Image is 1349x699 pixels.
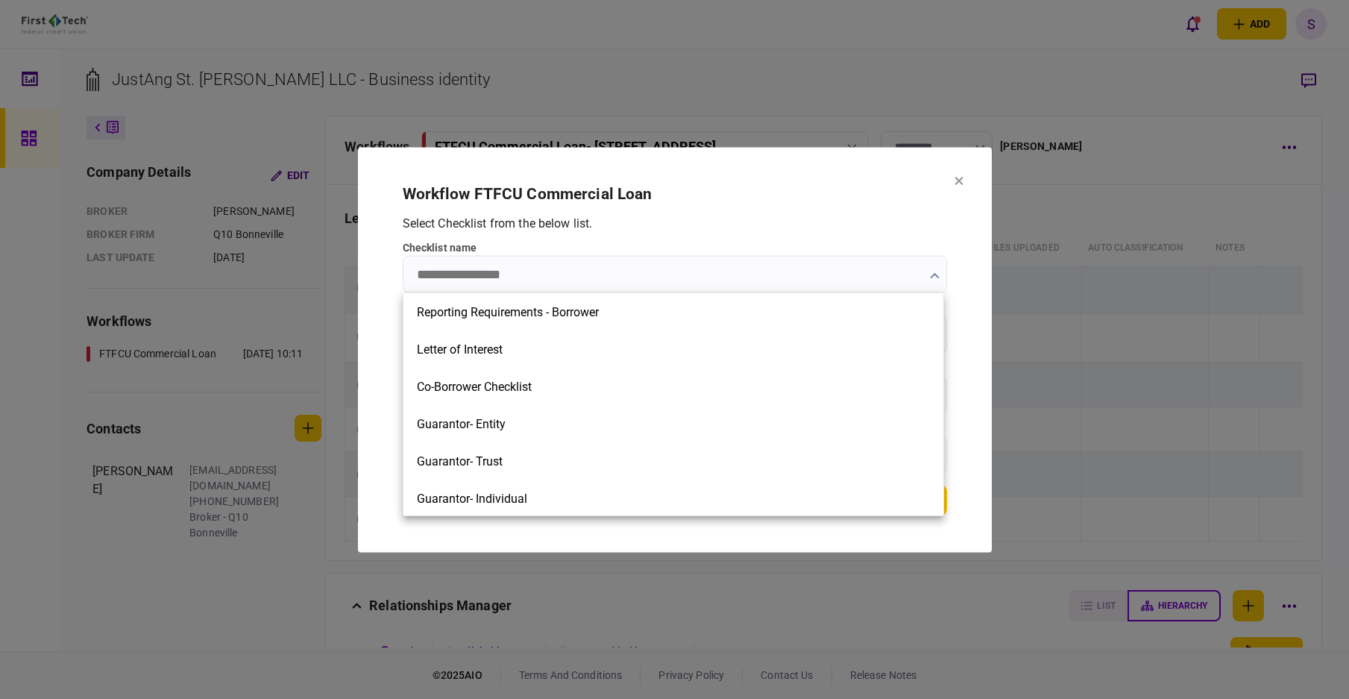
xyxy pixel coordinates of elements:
button: Guarantor- Trustnameupload type [403,442,943,480]
div: Guarantor- Trust [417,454,503,468]
button: Letter of Interestnameupload typeLetter of InterestSend file, fill, uploadE-Sign ConsentEditable ... [403,330,943,368]
div: Letter of Interest [417,342,503,357]
div: Guarantor- Individual [417,492,527,506]
div: Reporting Requirements - Borrower [417,305,599,319]
button: Co-Borrower Checklistnameupload typeE-Sign ConsentEditable PDFOrganization Documents for Borrowin... [403,368,943,405]
button: Guarantor- Entitynameupload typeE-Sign ConsentEditable PDF [403,405,943,442]
button: Reporting Requirements - Borrowernameupload typeE-Sign ConsentEditable PDFTax Return, Including a... [403,293,943,330]
div: Guarantor- Entity [417,417,506,431]
button: Guarantor- Individual [403,480,943,517]
div: Co-Borrower Checklist [417,380,532,394]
